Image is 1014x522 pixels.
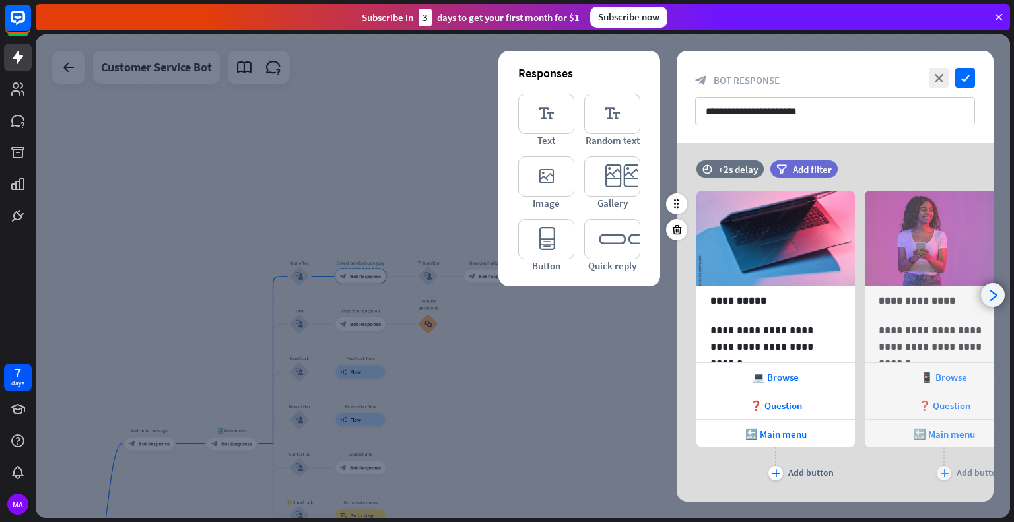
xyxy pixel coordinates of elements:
[590,7,667,28] div: Subscribe now
[788,467,834,478] div: Add button
[714,74,780,86] span: Bot Response
[940,469,949,477] i: plus
[702,164,712,174] i: time
[696,191,855,286] img: preview
[921,371,967,383] span: 📱 Browse
[929,68,949,88] i: close
[419,9,432,26] div: 3
[15,367,21,379] div: 7
[11,379,24,388] div: days
[957,467,1002,478] div: Add button
[914,428,975,440] span: 🔙 Main menu
[362,9,580,26] div: Subscribe in days to get your first month for $1
[695,75,707,86] i: block_bot_response
[750,399,802,412] span: ❓ Question
[7,494,28,515] div: MA
[718,163,758,176] div: +2s delay
[955,68,975,88] i: check
[793,163,832,176] span: Add filter
[918,399,970,412] span: ❓ Question
[4,364,32,391] a: 7 days
[776,164,787,174] i: filter
[11,5,50,45] button: Open LiveChat chat widget
[772,469,780,477] i: plus
[987,289,999,302] i: arrowhead_right
[753,371,799,383] span: 💻 Browse
[745,428,807,440] span: 🔙 Main menu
